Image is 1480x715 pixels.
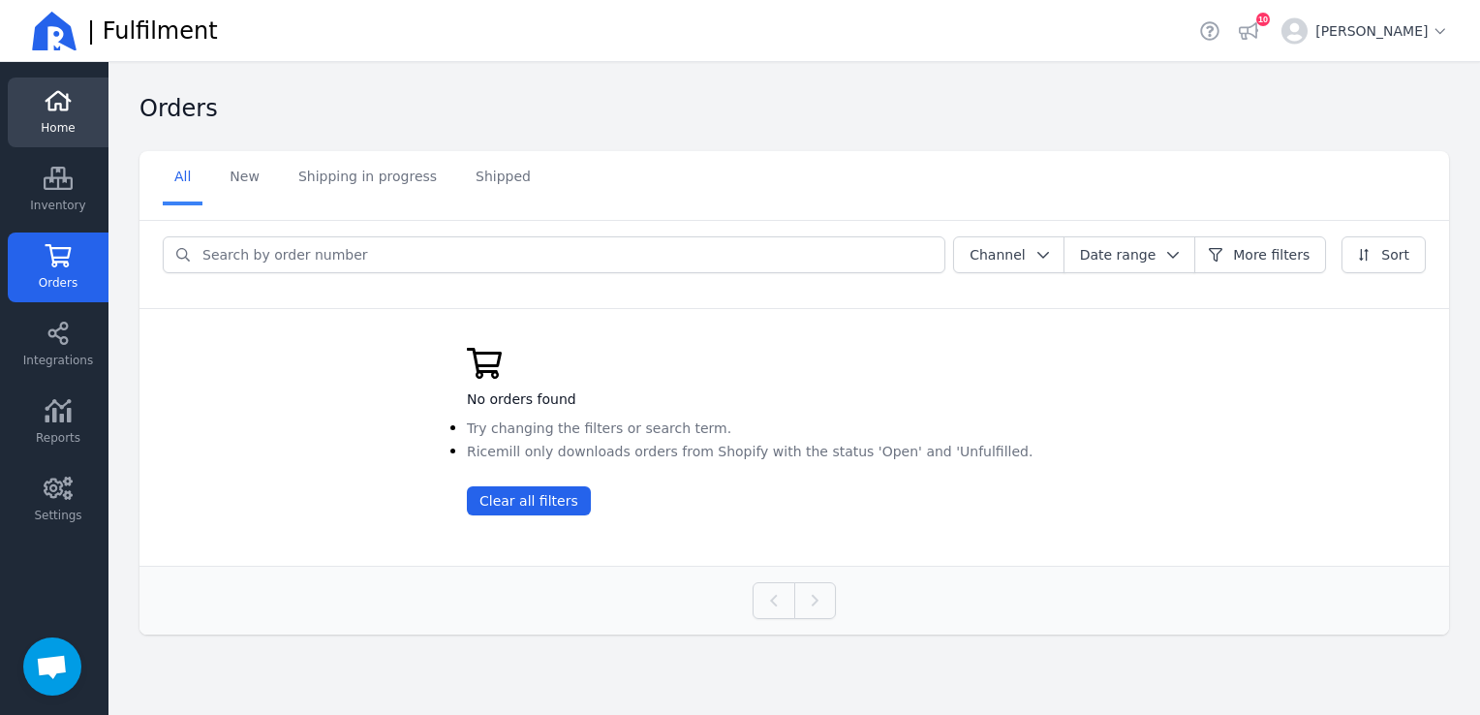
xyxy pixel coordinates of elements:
span: Inventory [30,198,85,213]
div: Open chat [23,637,81,696]
button: Sort [1341,236,1426,273]
input: Search by order number [191,237,944,272]
span: | Fulfilment [87,16,218,47]
button: 10 [1235,17,1262,45]
span: Settings [34,508,81,523]
button: Channel [953,236,1064,273]
a: Helpdesk [1196,17,1223,45]
a: Shipping in progress [287,151,448,205]
span: [PERSON_NAME] [1315,21,1449,41]
span: Clear all filters [479,493,578,509]
span: Try changing the filters or search term. [467,420,731,436]
div: 10 [1256,13,1270,26]
a: All [163,151,202,205]
span: Channel [970,247,1025,263]
span: Integrations [23,353,93,368]
button: More filters [1193,236,1326,273]
span: Reports [36,430,80,446]
span: Home [41,120,75,136]
button: [PERSON_NAME] [1274,10,1457,52]
span: Sort [1381,245,1409,264]
img: Ricemill Logo [31,8,77,54]
span: Ricemill only downloads orders from Shopify with the status 'Open' and 'Unfulfilled. [467,444,1033,459]
button: Date range [1064,236,1196,273]
h2: Orders [139,93,218,124]
button: Clear all filters [467,486,591,515]
span: More filters [1233,245,1310,264]
a: New [218,151,271,205]
span: Date range [1080,247,1156,263]
a: Shipped [464,151,542,205]
h3: No orders found [467,389,1122,409]
span: Orders [39,275,77,291]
